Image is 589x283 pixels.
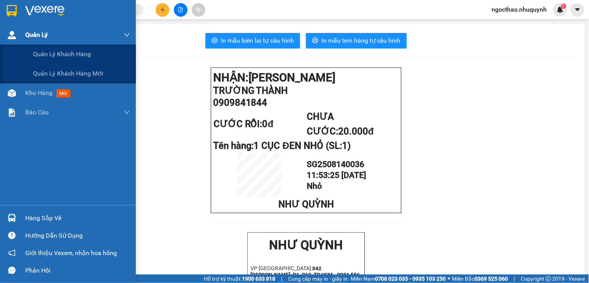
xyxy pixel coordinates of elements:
img: logo-vxr [7,5,17,17]
img: solution-icon [8,109,16,117]
span: Quản lý khách hàng [33,49,91,59]
span: Miền Bắc [452,274,508,283]
strong: 0369 525 060 [475,276,508,282]
span: VP [PERSON_NAME]: [3,48,61,55]
span: SG2508140036 [307,159,364,169]
span: 11:53:25 [DATE] [307,170,366,180]
span: 20.000đ [338,126,374,137]
span: down [124,109,130,116]
strong: NHƯ QUỲNH [269,238,343,252]
div: Hàng sắp về [25,212,130,224]
span: Miền Nam [351,274,446,283]
span: plus [160,7,165,12]
div: Phản hồi [25,265,130,276]
img: warehouse-icon [8,89,16,97]
sup: 1 [561,3,566,9]
p: VP [GEOGRAPHIC_DATA]: [3,28,113,47]
span: 1 CỤC ĐEN NHỎ (SL: [254,140,351,151]
span: Giới thiệu Vexere, nhận hoa hồng [25,248,117,258]
span: NHƯ QUỲNH [278,199,334,210]
span: copyright [546,276,551,281]
span: mới [56,89,70,98]
span: Kho hàng [25,89,52,97]
span: Báo cáo [25,107,49,117]
strong: NHẬN: [213,71,336,84]
img: icon-new-feature [557,6,564,13]
span: ⚪️ [448,277,450,280]
img: warehouse-icon [8,214,16,222]
span: aim [196,7,201,12]
span: printer [312,37,318,45]
span: [PERSON_NAME] [248,71,336,84]
strong: 342 [PERSON_NAME], P1, Q10, TP.HCM - 0931 556 979 [3,29,113,47]
button: aim [192,3,205,17]
span: notification [8,249,16,257]
span: caret-down [574,6,581,13]
span: Hỗ trợ kỹ thuật: [204,274,275,283]
div: Hướng dẫn sử dụng [25,230,130,242]
span: In mẫu tem hàng tự cấu hình [321,36,401,45]
span: question-circle [8,232,16,239]
span: Cung cấp máy in - giấy in: [288,274,349,283]
span: Quản Lý [25,30,48,40]
span: message [8,267,16,274]
button: plus [156,3,169,17]
span: printer [212,37,218,45]
span: 1 [562,3,565,9]
span: Nhỏ [307,181,322,191]
button: printerIn mẫu biên lai tự cấu hình [205,33,300,48]
button: caret-down [571,3,584,17]
span: | [281,274,282,283]
span: Tên hàng: [213,140,351,151]
strong: NHƯ QUỲNH [21,3,95,18]
strong: 0708 023 035 - 0935 103 250 [375,276,446,282]
span: | [514,274,515,283]
span: down [124,32,130,38]
span: Quản lý khách hàng mới [33,69,103,78]
strong: 1900 633 818 [242,276,275,282]
button: printerIn mẫu tem hàng tự cấu hình [306,33,407,48]
span: 0đ [262,119,274,129]
img: warehouse-icon [8,31,16,39]
span: In mẫu biên lai tự cấu hình [221,36,294,45]
span: CHƯA CƯỚC: [307,111,374,137]
span: file-add [178,7,183,12]
span: ngocthao.nhuquynh [486,5,553,14]
span: TRƯỜNG THÀNH [213,85,288,96]
span: 1) [342,140,351,151]
button: file-add [174,3,188,17]
span: 0909841844 [213,97,268,108]
span: CƯỚC RỒI: [214,119,274,129]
